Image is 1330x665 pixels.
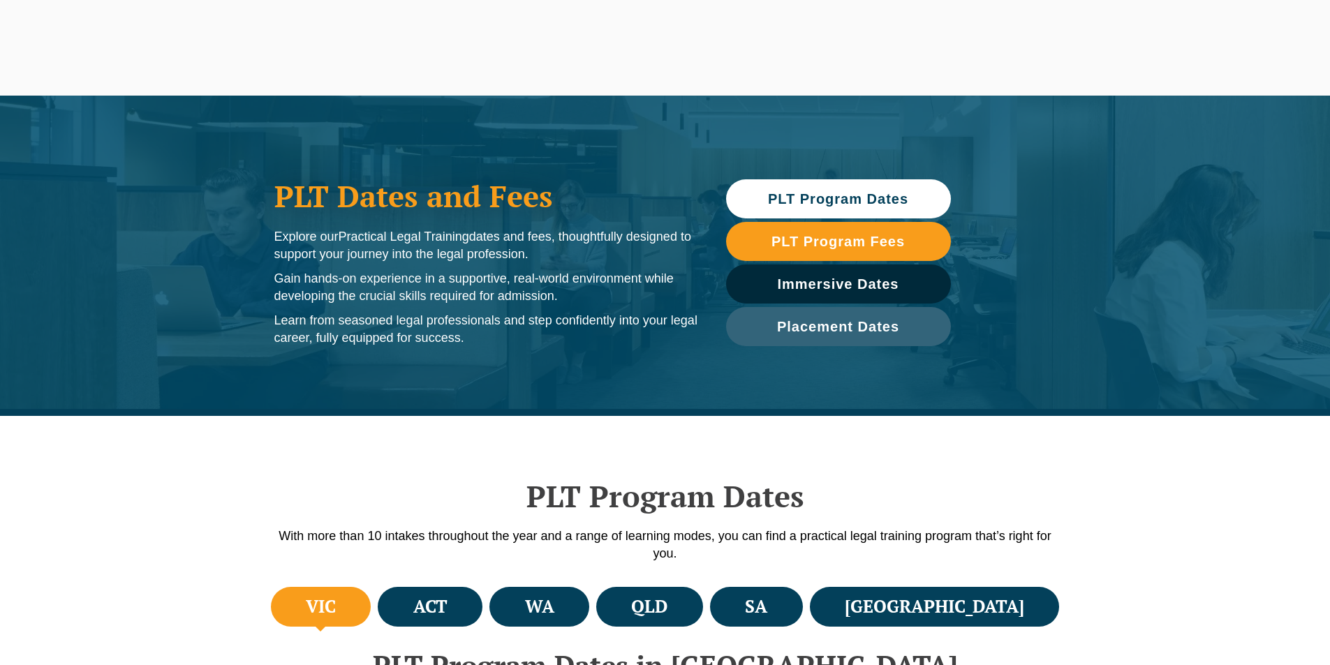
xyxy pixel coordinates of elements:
a: Practical Legal Training [514,36,635,96]
span: PLT Program Dates [768,192,908,206]
a: Medicare Billing Course [991,36,1115,96]
h4: [GEOGRAPHIC_DATA] [845,595,1024,618]
a: 1300 039 031 [1086,7,1144,22]
a: PLT Program Dates [726,179,951,218]
a: [PERSON_NAME] Centre for Law [31,15,186,81]
span: Practical Legal Training [339,230,469,244]
a: Practice Management Course [721,36,869,96]
a: CPD Programs [635,36,720,96]
p: Explore our dates and fees, thoughtfully designed to support your journey into the legal profession. [274,228,698,263]
a: Book CPD Programs [855,7,939,22]
a: Placement Dates [726,307,951,346]
h4: QLD [631,595,667,618]
p: Learn from seasoned legal professionals and step confidently into your legal career, fully equipp... [274,312,698,347]
h2: PLT Program Dates [267,479,1063,514]
h4: SA [745,595,767,618]
a: Traineeship Workshops [869,36,991,96]
a: Pre-Recorded Webcasts [959,7,1058,22]
h4: WA [525,595,554,618]
p: With more than 10 intakes throughout the year and a range of learning modes, you can find a pract... [267,528,1063,562]
a: Immersive Dates [726,264,951,304]
span: PLT Program Fees [771,234,905,248]
h4: ACT [413,595,448,618]
a: Venue Hire [1115,36,1184,96]
h1: PLT Dates and Fees [274,179,698,214]
h4: VIC [306,595,336,618]
span: Placement Dates [777,320,899,334]
p: Gain hands-on experience in a supportive, real-world environment while developing the crucial ski... [274,270,698,305]
span: Immersive Dates [778,277,899,291]
a: PLT Learning Portal [759,7,840,22]
a: About Us [1184,36,1244,96]
a: Contact [1244,36,1299,96]
a: PLT Program Fees [726,222,951,261]
span: 1300 039 031 [1089,10,1140,20]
